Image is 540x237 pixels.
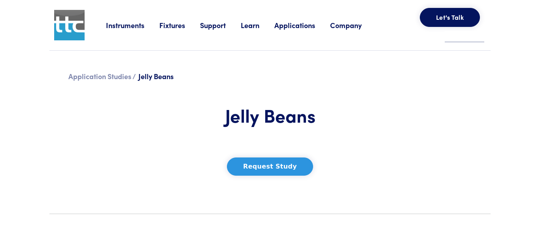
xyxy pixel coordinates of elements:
button: Let's Talk [420,8,480,27]
a: Instruments [106,20,159,30]
h1: Jelly Beans [172,104,368,127]
a: Company [330,20,377,30]
a: Support [200,20,241,30]
span: Jelly Beans [138,71,174,81]
img: ttc_logo_1x1_v1.0.png [54,10,85,40]
button: Request Study [227,157,313,176]
a: Learn [241,20,274,30]
a: Applications [274,20,330,30]
a: Application Studies / [68,71,136,81]
a: Fixtures [159,20,200,30]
